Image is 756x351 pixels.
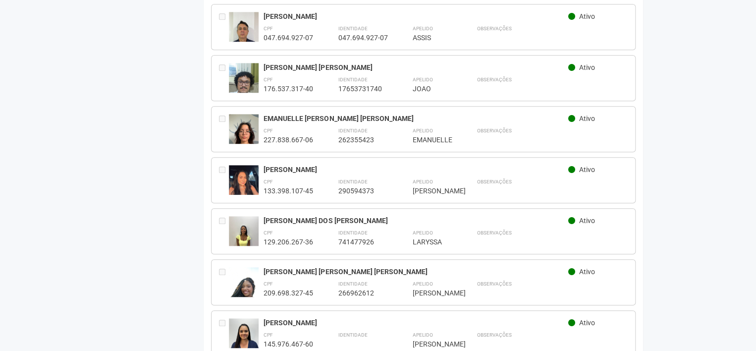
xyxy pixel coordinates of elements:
div: Entre em contato com a Aministração para solicitar o cancelamento ou 2a via [219,12,229,42]
div: Entre em contato com a Aministração para solicitar o cancelamento ou 2a via [219,267,229,297]
div: LARYSSA [412,237,452,246]
strong: Observações [477,230,511,235]
div: ASSIS [412,33,452,42]
strong: Identidade [338,230,367,235]
strong: Identidade [338,128,367,133]
div: [PERSON_NAME] [412,340,452,349]
div: 227.838.667-06 [264,135,313,144]
strong: Apelido [412,281,432,287]
div: 266962612 [338,289,387,297]
div: 145.976.467-60 [264,340,313,349]
div: Entre em contato com a Aministração para solicitar o cancelamento ou 2a via [219,114,229,144]
strong: Apelido [412,230,432,235]
div: Entre em contato com a Aministração para solicitar o cancelamento ou 2a via [219,63,229,93]
strong: CPF [264,179,273,184]
img: user.jpg [229,216,259,256]
span: Ativo [579,166,595,174]
strong: CPF [264,77,273,82]
img: user.jpg [229,165,259,195]
strong: Apelido [412,179,432,184]
div: 047.694.927-07 [264,33,313,42]
img: user.jpg [229,114,259,154]
div: 290594373 [338,186,387,195]
div: EMANUELLE [412,135,452,144]
div: JOAO [412,84,452,93]
strong: CPF [264,26,273,31]
strong: Observações [477,281,511,287]
img: user.jpg [229,12,259,52]
div: Entre em contato com a Aministração para solicitar o cancelamento ou 2a via [219,216,229,246]
div: 262355423 [338,135,387,144]
div: Entre em contato com a Aministração para solicitar o cancelamento ou 2a via [219,318,229,349]
div: [PERSON_NAME] [PERSON_NAME] [PERSON_NAME] [264,267,568,276]
strong: Identidade [338,26,367,31]
strong: Observações [477,77,511,82]
div: [PERSON_NAME] [264,165,568,174]
strong: Identidade [338,332,367,338]
strong: Apelido [412,26,432,31]
div: EMANUELLE [PERSON_NAME] [PERSON_NAME] [264,114,568,123]
div: 047.694.927-07 [338,33,387,42]
span: Ativo [579,217,595,225]
div: [PERSON_NAME] DOS [PERSON_NAME] [264,216,568,225]
div: [PERSON_NAME] [PERSON_NAME] [264,63,568,72]
strong: Observações [477,332,511,338]
span: Ativo [579,63,595,71]
span: Ativo [579,268,595,276]
strong: CPF [264,332,273,338]
strong: Apelido [412,332,432,338]
div: 133.398.107-45 [264,186,313,195]
strong: Apelido [412,128,432,133]
strong: Identidade [338,281,367,287]
img: user.jpg [229,63,259,103]
strong: Identidade [338,77,367,82]
div: 17653731740 [338,84,387,93]
div: [PERSON_NAME] [264,12,568,21]
div: Entre em contato com a Aministração para solicitar o cancelamento ou 2a via [219,165,229,195]
div: 129.206.267-36 [264,237,313,246]
div: [PERSON_NAME] [412,289,452,297]
span: Ativo [579,319,595,327]
div: 176.537.317-40 [264,84,313,93]
div: 741477926 [338,237,387,246]
strong: CPF [264,128,273,133]
strong: Identidade [338,179,367,184]
strong: Observações [477,128,511,133]
div: 209.698.327-45 [264,289,313,297]
strong: Observações [477,179,511,184]
strong: Observações [477,26,511,31]
strong: CPF [264,281,273,287]
div: [PERSON_NAME] [412,186,452,195]
span: Ativo [579,115,595,122]
div: [PERSON_NAME] [264,318,568,327]
strong: CPF [264,230,273,235]
span: Ativo [579,12,595,20]
img: user.jpg [229,267,259,320]
strong: Apelido [412,77,432,82]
